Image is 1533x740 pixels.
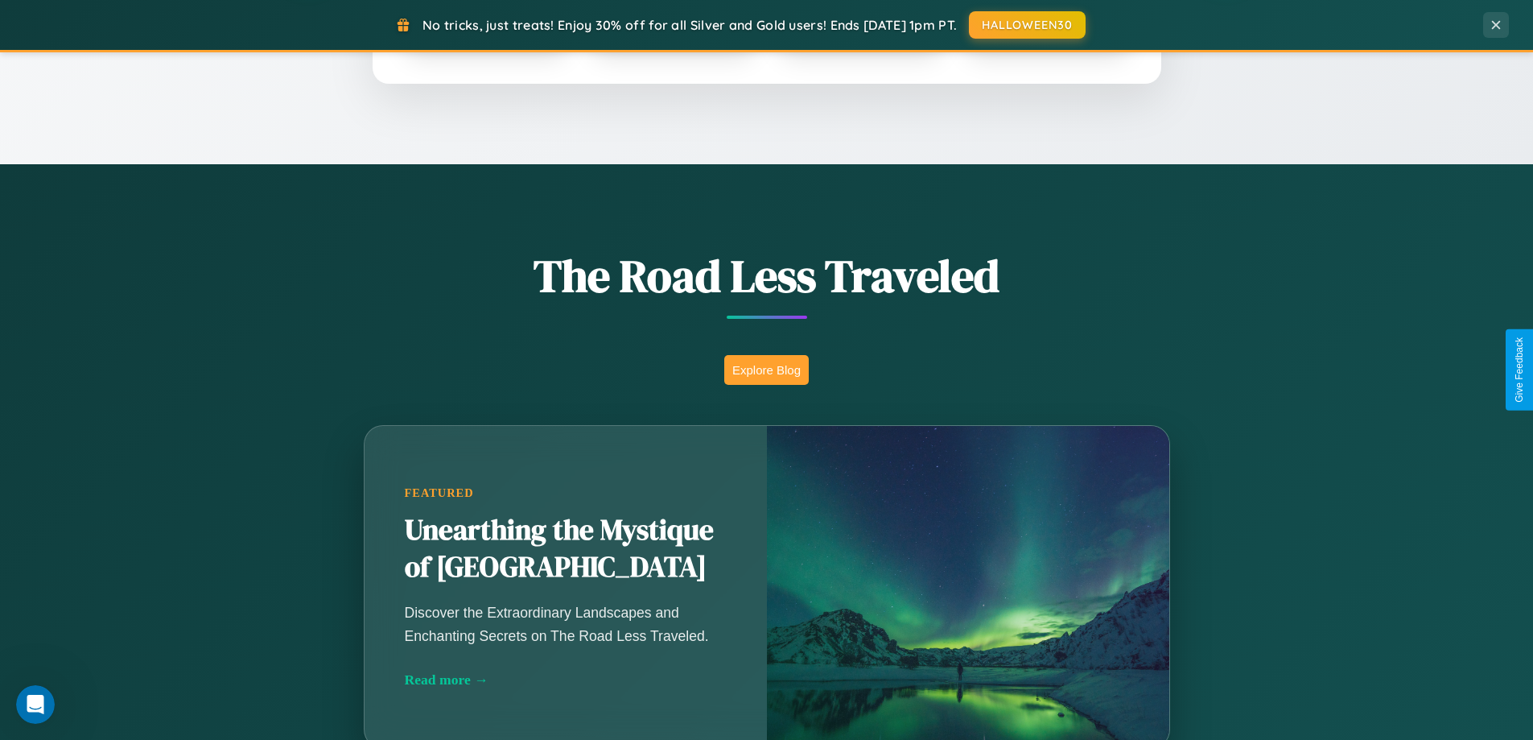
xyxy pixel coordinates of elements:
iframe: Intercom live chat [16,685,55,724]
button: HALLOWEEN30 [969,11,1086,39]
h2: Unearthing the Mystique of [GEOGRAPHIC_DATA] [405,512,727,586]
div: Read more → [405,672,727,688]
p: Discover the Extraordinary Landscapes and Enchanting Secrets on The Road Less Traveled. [405,602,727,647]
span: No tricks, just treats! Enjoy 30% off for all Silver and Gold users! Ends [DATE] 1pm PT. [422,17,957,33]
div: Give Feedback [1514,337,1525,403]
button: Explore Blog [724,355,809,385]
div: Featured [405,486,727,500]
h1: The Road Less Traveled [284,245,1250,307]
